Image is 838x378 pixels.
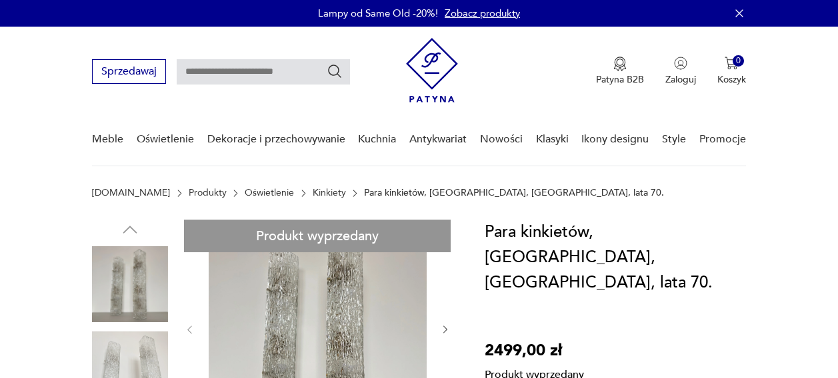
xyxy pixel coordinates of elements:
[665,57,696,86] button: Zaloguj
[92,59,166,84] button: Sprzedawaj
[327,63,343,79] button: Szukaj
[364,188,664,198] p: Para kinkietów, [GEOGRAPHIC_DATA], [GEOGRAPHIC_DATA], lata 70.
[485,338,584,363] p: 2499,00 zł
[92,114,123,165] a: Meble
[674,57,687,70] img: Ikonka użytkownika
[207,114,345,165] a: Dekoracje i przechowywanie
[662,114,686,165] a: Style
[137,114,194,165] a: Oświetlenie
[406,38,458,102] img: Patyna - sklep z meblami i dekoracjami vintage
[596,57,644,86] button: Patyna B2B
[409,114,467,165] a: Antykwariat
[92,188,170,198] a: [DOMAIN_NAME]
[665,73,696,86] p: Zaloguj
[717,57,746,86] button: 0Koszyk
[596,57,644,86] a: Ikona medaluPatyna B2B
[318,7,438,20] p: Lampy od Same Old -20%!
[581,114,649,165] a: Ikony designu
[313,188,346,198] a: Kinkiety
[445,7,520,20] a: Zobacz produkty
[485,220,746,295] h1: Para kinkietów, [GEOGRAPHIC_DATA], [GEOGRAPHIC_DATA], lata 70.
[733,55,744,67] div: 0
[536,114,569,165] a: Klasyki
[245,188,294,198] a: Oświetlenie
[189,188,227,198] a: Produkty
[480,114,523,165] a: Nowości
[725,57,738,70] img: Ikona koszyka
[699,114,746,165] a: Promocje
[92,68,166,77] a: Sprzedawaj
[717,73,746,86] p: Koszyk
[613,57,627,71] img: Ikona medalu
[596,73,644,86] p: Patyna B2B
[358,114,396,165] a: Kuchnia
